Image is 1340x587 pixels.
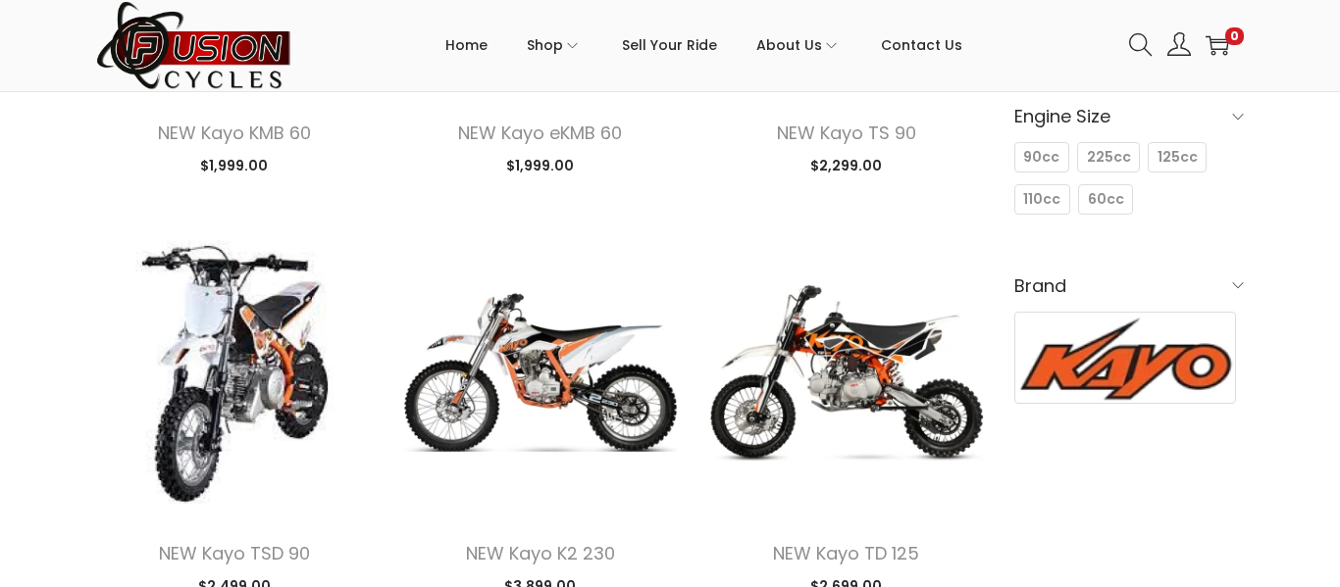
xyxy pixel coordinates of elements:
span: Sell Your Ride [622,21,717,70]
a: About Us [756,1,842,89]
span: 1,999.00 [200,156,268,175]
span: 225cc [1087,147,1131,168]
a: Sell Your Ride [622,1,717,89]
a: NEW Kayo TD 125 [773,541,919,565]
h6: Engine Size [1014,93,1244,139]
a: NEW Kayo eKMB 60 [458,121,622,145]
a: NEW Kayo TS 90 [777,121,916,145]
span: 60cc [1088,189,1124,210]
span: 1,999.00 [506,156,574,175]
span: 90cc [1023,147,1059,168]
a: 0 [1206,33,1229,57]
a: Home [445,1,488,89]
img: Product image [708,234,985,511]
a: Shop [527,1,583,89]
span: Shop [527,21,563,70]
h6: Brand [1014,263,1244,309]
span: Contact Us [881,21,962,70]
span: $ [810,156,819,175]
nav: Primary navigation [292,1,1114,89]
a: NEW Kayo KMB 60 [158,121,311,145]
a: Contact Us [881,1,962,89]
span: $ [200,156,209,175]
span: 2,299.00 [810,156,882,175]
span: 110cc [1023,189,1060,210]
span: $ [506,156,515,175]
a: NEW Kayo K2 230 [466,541,615,565]
a: NEW Kayo TSD 90 [159,541,310,565]
span: Home [445,21,488,70]
span: 125cc [1158,147,1198,168]
span: About Us [756,21,822,70]
img: Kayo [1015,313,1235,403]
